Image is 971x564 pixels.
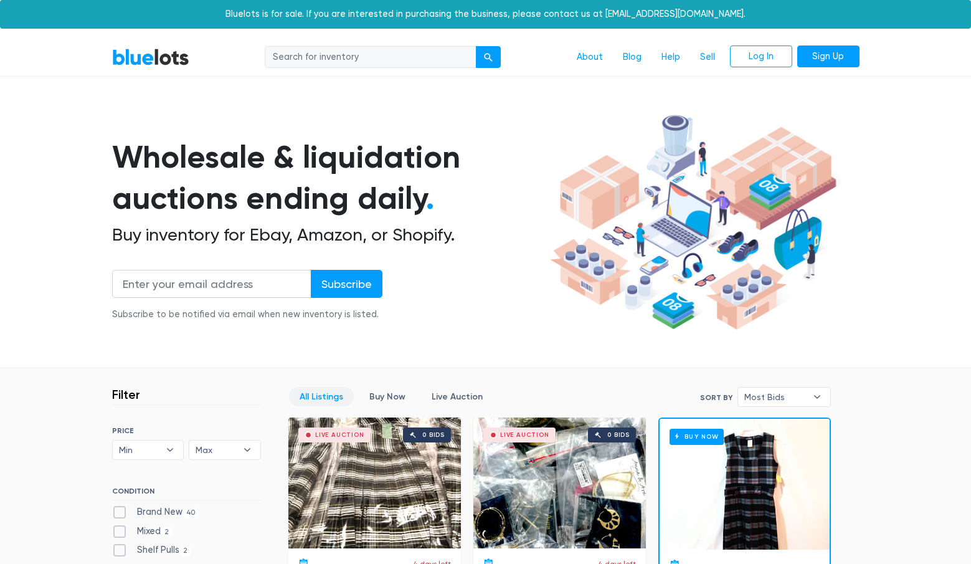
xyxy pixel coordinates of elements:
div: 0 bids [607,432,630,438]
span: 2 [161,527,173,537]
span: 40 [182,508,199,518]
div: Subscribe to be notified via email when new inventory is listed. [112,308,382,322]
h6: CONDITION [112,487,261,500]
label: Shelf Pulls [112,543,192,557]
input: Search for inventory [265,46,476,69]
b: ▾ [804,388,830,406]
b: ▾ [234,441,260,459]
b: ▾ [157,441,183,459]
input: Subscribe [311,270,382,298]
a: All Listings [289,387,354,406]
label: Brand New [112,505,199,519]
h6: PRICE [112,426,261,435]
h2: Buy inventory for Ebay, Amazon, or Shopify. [112,224,546,246]
div: Live Auction [500,432,549,438]
span: 2 [179,547,192,557]
a: Live Auction 0 bids [288,418,461,548]
h1: Wholesale & liquidation auctions ending daily [112,136,546,219]
a: Buy Now [660,419,830,550]
input: Enter your email address [112,270,311,298]
img: hero-ee84e7d0318cb26816c560f6b4441b76977f77a177738b4e94f68c95b2b83dbb.png [546,109,841,336]
span: Most Bids [744,388,807,406]
a: Sell [690,45,725,69]
div: 0 bids [422,432,445,438]
label: Mixed [112,525,173,538]
a: Sign Up [797,45,860,68]
label: Sort By [700,392,732,403]
a: Live Auction 0 bids [473,418,646,548]
a: Blog [613,45,651,69]
h6: Buy Now [670,429,724,444]
a: About [567,45,613,69]
a: Help [651,45,690,69]
a: Log In [730,45,792,68]
h3: Filter [112,387,140,402]
div: Live Auction [315,432,364,438]
span: Max [196,441,237,459]
a: Live Auction [421,387,493,406]
span: . [426,179,434,217]
a: Buy Now [359,387,416,406]
a: BlueLots [112,48,189,66]
span: Min [119,441,160,459]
